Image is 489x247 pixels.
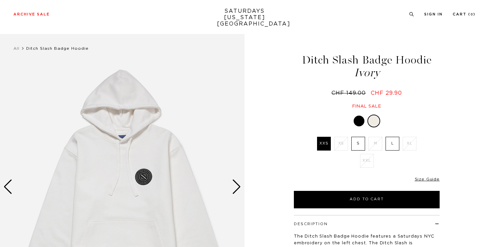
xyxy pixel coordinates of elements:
[26,46,89,50] span: Ditch Slash Badge Hoodie
[294,222,328,226] button: Description
[331,90,368,96] del: CHF 149.00
[293,54,441,78] h1: Ditch Slash Badge Hoodie
[3,179,12,194] div: Previous slide
[386,137,399,151] label: L
[293,67,441,78] span: Ivory
[232,179,241,194] div: Next slide
[471,13,473,16] small: 0
[317,137,331,151] label: XXS
[294,191,440,208] button: Add to Cart
[371,90,402,96] span: CHF 29.90
[424,12,443,16] a: Sign In
[415,177,440,181] a: Size Guide
[293,104,441,109] div: Final sale
[453,12,476,16] a: Cart (0)
[13,12,50,16] a: Archive Sale
[351,137,365,151] label: S
[217,8,272,27] a: SATURDAYS[US_STATE][GEOGRAPHIC_DATA]
[13,46,19,50] a: All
